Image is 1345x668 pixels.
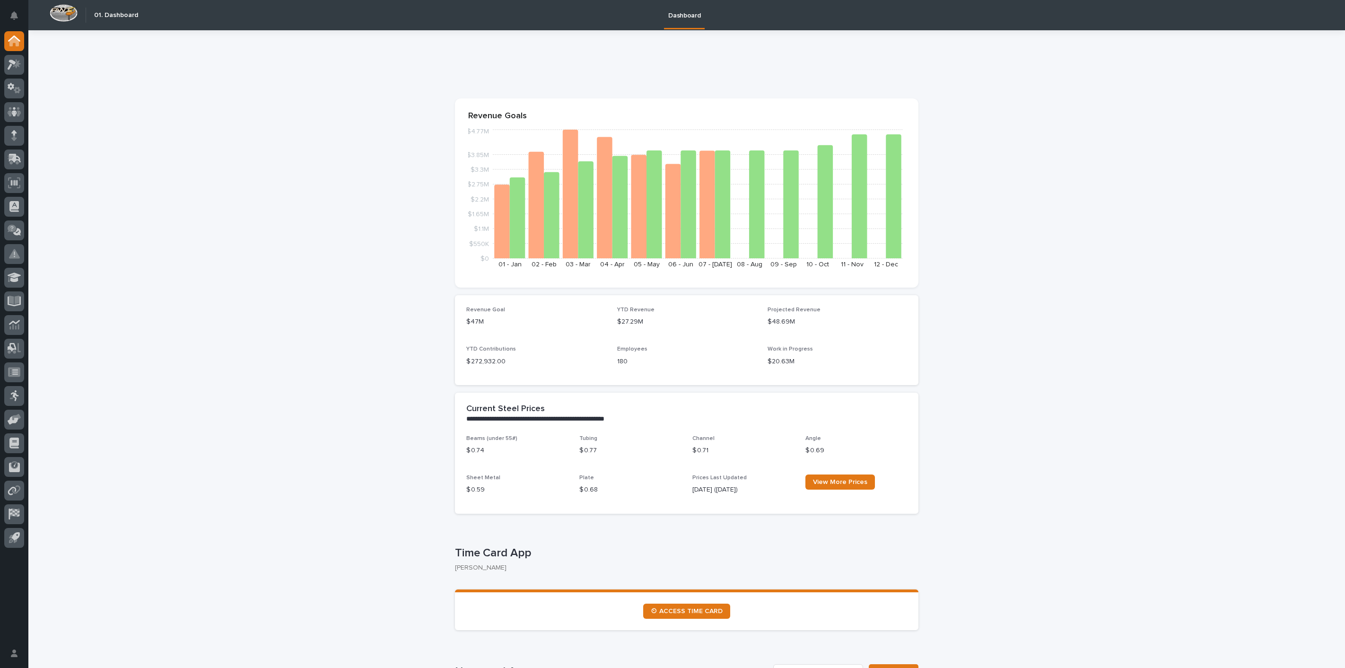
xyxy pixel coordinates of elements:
[466,436,517,441] span: Beams (under 55#)
[768,346,813,352] span: Work in Progress
[600,261,625,268] text: 04 - Apr
[467,181,489,188] tspan: $2.75M
[617,346,647,352] span: Employees
[617,317,757,327] p: $27.29M
[668,261,693,268] text: 06 - Jun
[768,317,907,327] p: $48.69M
[692,436,715,441] span: Channel
[768,357,907,367] p: $20.63M
[4,6,24,26] button: Notifications
[699,261,732,268] text: 07 - [DATE]
[617,357,757,367] p: 180
[474,226,489,232] tspan: $1.1M
[94,11,138,19] h2: 01. Dashboard
[532,261,557,268] text: 02 - Feb
[805,475,875,490] a: View More Prices
[692,475,747,481] span: Prices Last Updated
[466,307,505,313] span: Revenue Goal
[692,485,794,495] p: [DATE] ([DATE])
[466,317,606,327] p: $47M
[634,261,660,268] text: 05 - May
[466,346,516,352] span: YTD Contributions
[469,240,489,247] tspan: $550K
[579,485,681,495] p: $ 0.68
[806,261,829,268] text: 10 - Oct
[643,604,730,619] a: ⏲ ACCESS TIME CARD
[466,446,568,456] p: $ 0.74
[471,167,489,173] tspan: $3.3M
[466,404,545,414] h2: Current Steel Prices
[471,196,489,202] tspan: $2.2M
[770,261,797,268] text: 09 - Sep
[692,446,794,456] p: $ 0.71
[468,211,489,218] tspan: $1.65M
[617,307,655,313] span: YTD Revenue
[455,564,911,572] p: [PERSON_NAME]
[12,11,24,26] div: Notifications
[467,128,489,135] tspan: $4.77M
[50,4,78,22] img: Workspace Logo
[466,475,500,481] span: Sheet Metal
[579,446,681,456] p: $ 0.77
[466,357,606,367] p: $ 272,932.00
[467,151,489,158] tspan: $3.85M
[579,475,594,481] span: Plate
[651,608,723,615] span: ⏲ ACCESS TIME CARD
[805,446,907,456] p: $ 0.69
[805,436,821,441] span: Angle
[468,111,905,122] p: Revenue Goals
[566,261,591,268] text: 03 - Mar
[498,261,522,268] text: 01 - Jan
[579,436,597,441] span: Tubing
[466,485,568,495] p: $ 0.59
[874,261,898,268] text: 12 - Dec
[455,546,915,560] p: Time Card App
[841,261,864,268] text: 11 - Nov
[480,255,489,262] tspan: $0
[737,261,762,268] text: 08 - Aug
[813,479,867,485] span: View More Prices
[768,307,821,313] span: Projected Revenue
